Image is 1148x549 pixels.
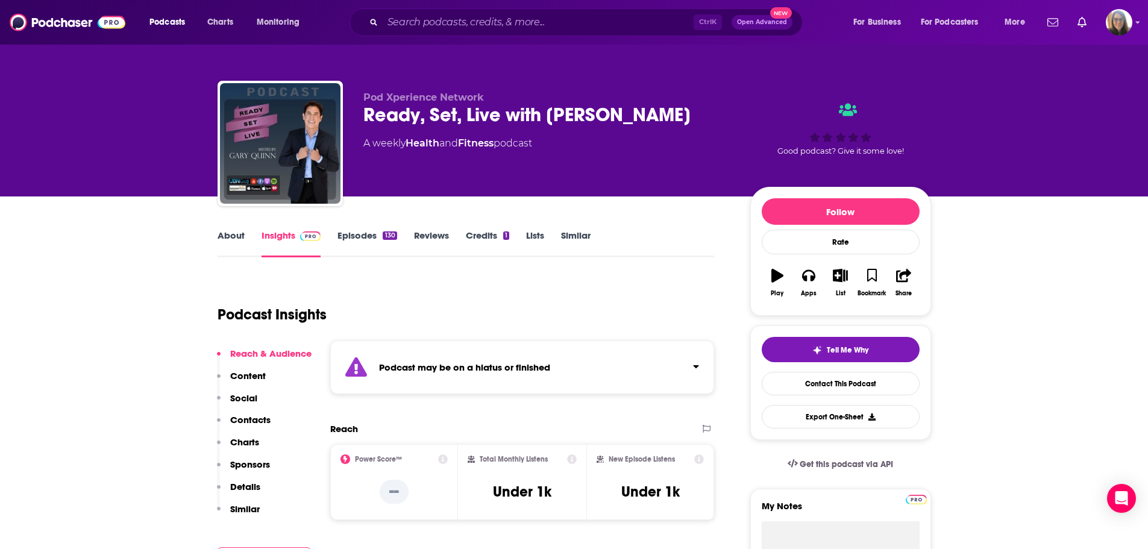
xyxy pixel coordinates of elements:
a: Show notifications dropdown [1073,12,1091,33]
img: User Profile [1106,9,1132,36]
button: Sponsors [217,459,270,481]
a: InsightsPodchaser Pro [262,230,321,257]
button: Play [762,261,793,304]
button: Open AdvancedNew [732,15,792,30]
h3: Under 1k [621,483,680,501]
button: Details [217,481,260,503]
a: Lists [526,230,544,257]
div: Play [771,290,783,297]
button: Share [888,261,919,304]
a: Health [406,137,439,149]
span: New [770,7,792,19]
a: Reviews [414,230,449,257]
h2: Total Monthly Listens [480,455,548,463]
button: Apps [793,261,824,304]
h2: Reach [330,423,358,434]
a: Show notifications dropdown [1043,12,1063,33]
h1: Podcast Insights [218,306,327,324]
p: Similar [230,503,260,515]
section: Click to expand status details [330,340,715,394]
button: open menu [913,13,996,32]
button: Show profile menu [1106,9,1132,36]
p: Content [230,370,266,381]
img: Podchaser - Follow, Share and Rate Podcasts [10,11,125,34]
span: Logged in as akolesnik [1106,9,1132,36]
button: Social [217,392,257,415]
p: Sponsors [230,459,270,470]
h3: Under 1k [493,483,551,501]
span: and [439,137,458,149]
h2: Power Score™ [355,455,402,463]
div: Share [896,290,912,297]
img: tell me why sparkle [812,345,822,355]
button: tell me why sparkleTell Me Why [762,337,920,362]
div: Rate [762,230,920,254]
a: Pro website [906,493,927,504]
a: Similar [561,230,591,257]
input: Search podcasts, credits, & more... [383,13,694,32]
a: Contact This Podcast [762,372,920,395]
span: Ctrl K [694,14,722,30]
img: Ready, Set, Live with Gary Quinn [220,83,340,204]
a: Fitness [458,137,494,149]
img: Podchaser Pro [300,231,321,241]
button: Contacts [217,414,271,436]
button: Charts [217,436,259,459]
button: Bookmark [856,261,888,304]
a: Get this podcast via API [778,450,903,479]
button: open menu [845,13,916,32]
button: Export One-Sheet [762,405,920,428]
a: Credits1 [466,230,509,257]
button: open menu [141,13,201,32]
div: Open Intercom Messenger [1107,484,1136,513]
div: A weekly podcast [363,136,532,151]
span: Tell Me Why [827,345,868,355]
span: More [1005,14,1025,31]
button: Follow [762,198,920,225]
button: List [824,261,856,304]
div: List [836,290,845,297]
div: 1 [503,231,509,240]
span: Open Advanced [737,19,787,25]
p: Charts [230,436,259,448]
img: Podchaser Pro [906,495,927,504]
p: Details [230,481,260,492]
p: Reach & Audience [230,348,312,359]
span: Monitoring [257,14,300,31]
div: Bookmark [858,290,886,297]
div: Good podcast? Give it some love! [750,92,931,166]
a: Episodes130 [337,230,397,257]
span: For Business [853,14,901,31]
button: Content [217,370,266,392]
p: Social [230,392,257,404]
span: Charts [207,14,233,31]
div: Search podcasts, credits, & more... [361,8,814,36]
span: Get this podcast via API [800,459,893,469]
p: Contacts [230,414,271,425]
div: 130 [383,231,397,240]
a: Charts [199,13,240,32]
div: Apps [801,290,817,297]
a: About [218,230,245,257]
button: Reach & Audience [217,348,312,370]
h2: New Episode Listens [609,455,675,463]
button: open menu [996,13,1040,32]
span: Good podcast? Give it some love! [777,146,904,155]
p: -- [380,480,409,504]
span: Podcasts [149,14,185,31]
span: Pod Xperience Network [363,92,484,103]
span: For Podcasters [921,14,979,31]
button: open menu [248,13,315,32]
strong: Podcast may be on a hiatus or finished [379,362,550,373]
label: My Notes [762,500,920,521]
button: Similar [217,503,260,525]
